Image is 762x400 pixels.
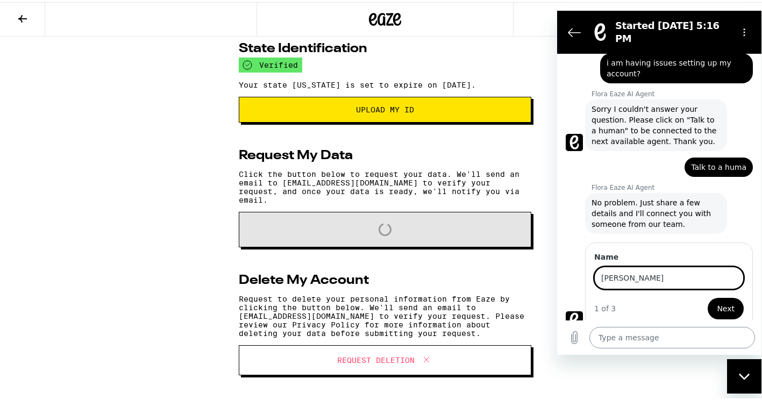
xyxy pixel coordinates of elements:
h2: State Identification [239,40,367,53]
p: Your state [US_STATE] is set to expire on [DATE]. [239,78,531,87]
span: Request Deletion [337,354,415,362]
button: Upload my ID [239,95,531,120]
p: Click the button below to request your data. We'll send an email to [EMAIL_ADDRESS][DOMAIN_NAME] ... [239,168,531,202]
div: verified [239,55,302,70]
p: Request to delete your personal information from Eaze by clicking the button below. We'll send an... [239,292,531,335]
span: Upload my ID [356,104,414,111]
h2: Request My Data [239,147,353,160]
iframe: Button to launch messaging window, conversation in progress [727,357,761,391]
button: Request Deletion [239,343,531,373]
h2: Delete My Account [239,272,369,285]
iframe: Messaging window [557,9,761,353]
